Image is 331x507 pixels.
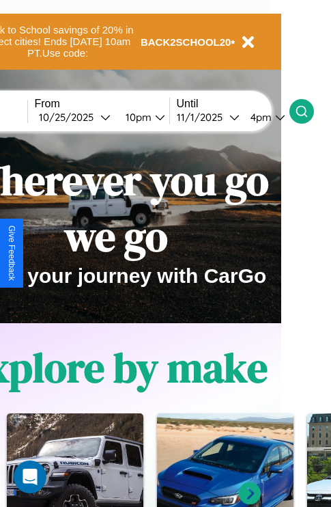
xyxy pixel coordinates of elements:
div: 11 / 1 / 2025 [177,111,229,124]
div: 10pm [119,111,155,124]
div: 4pm [244,111,275,124]
label: Until [177,98,289,110]
button: 4pm [240,110,289,124]
label: From [35,98,169,110]
button: 10pm [115,110,169,124]
b: BACK2SCHOOL20 [141,36,231,48]
button: 10/25/2025 [35,110,115,124]
div: Give Feedback [7,225,16,281]
div: 10 / 25 / 2025 [39,111,100,124]
div: Open Intercom Messenger [14,461,46,493]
